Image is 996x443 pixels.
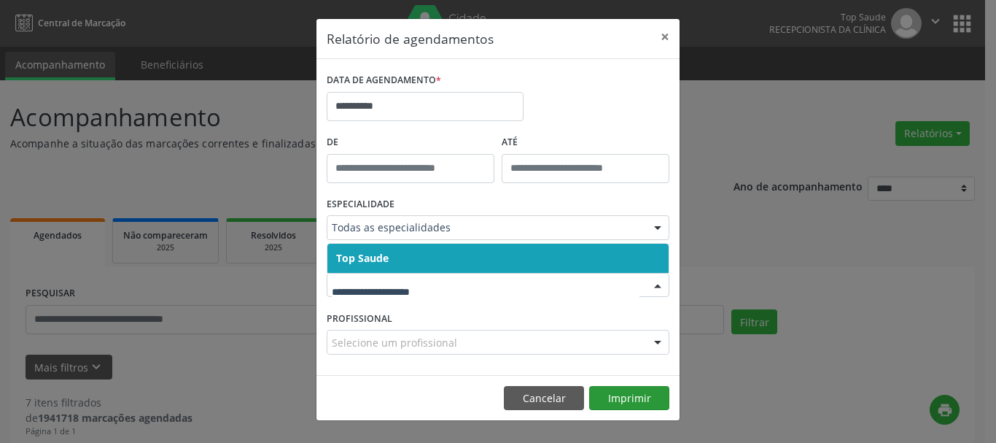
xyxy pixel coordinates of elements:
h5: Relatório de agendamentos [327,29,494,48]
span: Todas as especialidades [332,220,639,235]
span: Top Saude [336,251,389,265]
label: ATÉ [502,131,669,154]
span: Selecione um profissional [332,335,457,350]
label: De [327,131,494,154]
label: DATA DE AGENDAMENTO [327,69,441,92]
label: ESPECIALIDADE [327,193,394,216]
button: Imprimir [589,386,669,411]
button: Cancelar [504,386,584,411]
label: PROFISSIONAL [327,307,392,330]
button: Close [650,19,680,55]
